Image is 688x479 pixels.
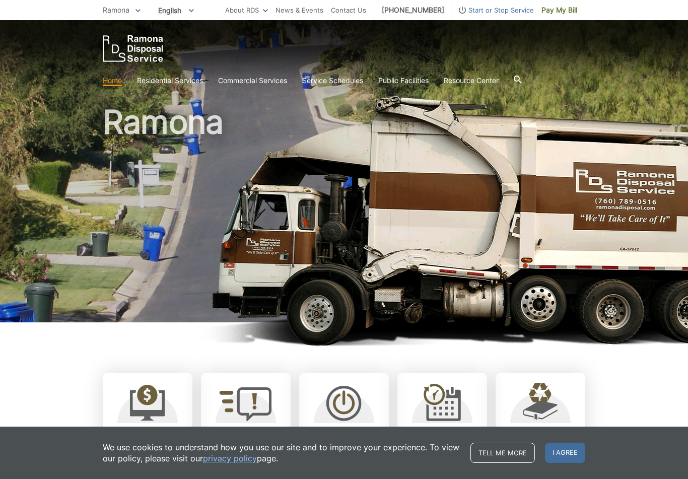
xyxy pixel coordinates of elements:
[225,5,268,16] a: About RDS
[444,75,499,86] a: Resource Center
[103,35,163,62] a: EDCD logo. Return to the homepage.
[331,5,366,16] a: Contact Us
[276,5,323,16] a: News & Events
[470,443,535,463] a: Tell me more
[203,453,257,464] a: privacy policy
[545,443,585,463] span: I agree
[218,75,287,86] a: Commercial Services
[151,2,201,19] span: English
[378,75,429,86] a: Public Facilities
[103,75,122,86] a: Home
[103,6,129,14] span: Ramona
[137,75,203,86] a: Residential Services
[302,75,363,86] a: Service Schedules
[541,5,577,16] span: Pay My Bill
[103,106,585,327] h1: Ramona
[103,442,460,464] p: We use cookies to understand how you use our site and to improve your experience. To view our pol...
